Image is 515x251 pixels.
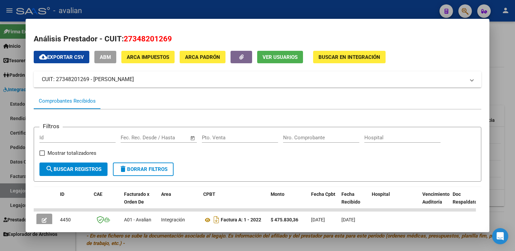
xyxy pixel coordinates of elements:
datatable-header-cell: Hospital [369,187,420,217]
datatable-header-cell: Facturado x Orden De [121,187,158,217]
span: Exportar CSV [39,54,84,60]
span: ABM [100,54,111,60]
button: ARCA Padrón [180,51,225,63]
span: ID [60,191,64,197]
input: Fecha inicio [121,135,148,141]
span: [DATE] [311,217,325,222]
span: 27348201269 [124,34,172,43]
datatable-header-cell: Doc Respaldatoria [450,187,490,217]
mat-icon: search [46,165,54,173]
datatable-header-cell: Vencimiento Auditoría [420,187,450,217]
mat-icon: delete [119,165,127,173]
span: Area [161,191,171,197]
button: Borrar Filtros [113,163,174,176]
span: CPBT [203,191,215,197]
span: [DATE] [341,217,355,222]
strong: $ 475.830,36 [271,217,298,222]
div: Comprobantes Recibidos [39,97,96,105]
datatable-header-cell: Monto [268,187,308,217]
span: 4450 [60,217,71,222]
h3: Filtros [39,122,63,131]
mat-expansion-panel-header: CUIT: 27348201269 - [PERSON_NAME] [34,71,481,87]
span: ARCA Impuestos [127,54,169,60]
button: Buscar Registros [39,163,108,176]
button: ARCA Impuestos [121,51,175,63]
datatable-header-cell: Fecha Cpbt [308,187,339,217]
span: CAE [94,191,102,197]
datatable-header-cell: CPBT [201,187,268,217]
span: Buscar Registros [46,166,101,172]
span: Fecha Cpbt [311,191,335,197]
span: Mostrar totalizadores [48,149,96,157]
button: Open calendar [189,134,196,142]
span: Vencimiento Auditoría [422,191,450,205]
span: Fecha Recibido [341,191,360,205]
span: A01 - Avalian [124,217,151,222]
mat-panel-title: CUIT: 27348201269 - [PERSON_NAME] [42,75,465,83]
button: Ver Usuarios [257,51,303,63]
strong: Factura A: 1 - 2022 [221,217,261,223]
span: Ver Usuarios [263,54,298,60]
div: Open Intercom Messenger [492,228,508,244]
span: Buscar en Integración [319,54,380,60]
span: Facturado x Orden De [124,191,149,205]
datatable-header-cell: CAE [91,187,121,217]
input: Fecha fin [154,135,187,141]
span: ARCA Padrón [185,54,220,60]
span: Doc Respaldatoria [453,191,483,205]
datatable-header-cell: Area [158,187,201,217]
button: Exportar CSV [34,51,89,63]
datatable-header-cell: ID [57,187,91,217]
datatable-header-cell: Fecha Recibido [339,187,369,217]
span: Borrar Filtros [119,166,168,172]
i: Descargar documento [212,214,221,225]
button: Buscar en Integración [313,51,386,63]
span: Monto [271,191,284,197]
span: Integración [161,217,185,222]
h2: Análisis Prestador - CUIT: [34,33,481,45]
button: ABM [94,51,116,63]
span: Hospital [372,191,390,197]
mat-icon: cloud_download [39,53,47,61]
